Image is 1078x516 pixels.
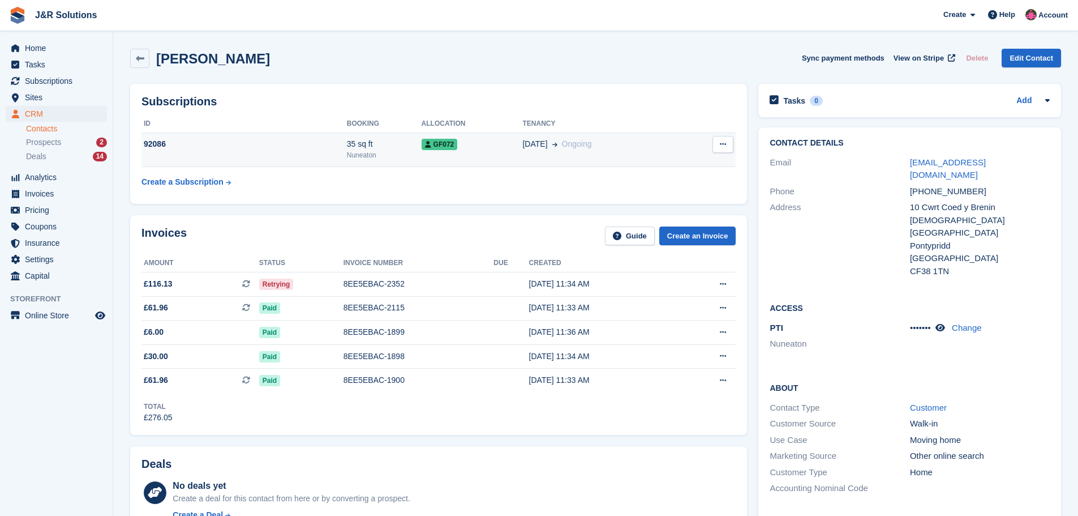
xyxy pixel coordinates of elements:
h2: Deals [141,458,171,471]
div: [DEMOGRAPHIC_DATA][GEOGRAPHIC_DATA] [910,214,1050,240]
div: Customer Type [770,466,909,479]
th: Invoice number [343,254,494,272]
a: Contacts [26,123,107,134]
a: Deals 14 [26,151,107,163]
a: menu [6,308,107,323]
div: Create a Subscription [141,176,224,188]
a: menu [6,186,107,202]
a: menu [6,40,107,56]
span: £61.96 [144,302,168,314]
span: Sites [25,89,93,105]
span: £61.96 [144,374,168,386]
a: Customer [910,403,947,412]
span: Settings [25,251,93,267]
span: Help [999,9,1015,20]
a: Prospects 2 [26,137,107,148]
span: £6.00 [144,326,164,338]
span: £116.13 [144,278,173,290]
span: Ongoing [562,139,592,148]
span: Create [943,9,966,20]
div: Total [144,402,173,412]
div: [GEOGRAPHIC_DATA] [910,252,1050,265]
th: Created [529,254,678,272]
h2: Access [770,302,1050,313]
div: No deals yet [173,479,410,493]
div: Home [910,466,1050,479]
a: Create a Subscription [141,172,231,193]
span: Pricing [25,202,93,218]
span: Tasks [25,57,93,73]
span: £30.00 [144,351,168,363]
span: Invoices [25,186,93,202]
h2: Tasks [783,96,805,106]
div: 8EE5EBAC-1899 [343,326,494,338]
div: Marketing Source [770,450,909,463]
span: Paid [259,375,280,386]
h2: About [770,382,1050,393]
div: 8EE5EBAC-2352 [343,278,494,290]
div: 92086 [141,138,347,150]
a: menu [6,235,107,251]
span: Online Store [25,308,93,323]
div: 14 [93,152,107,161]
div: Contact Type [770,402,909,415]
span: View on Stripe [894,53,944,64]
span: Coupons [25,219,93,234]
a: menu [6,268,107,284]
img: Julie Morgan [1025,9,1037,20]
span: Analytics [25,169,93,185]
a: menu [6,251,107,267]
span: Insurance [25,235,93,251]
a: menu [6,106,107,122]
span: Prospects [26,137,61,148]
span: Subscriptions [25,73,93,89]
a: menu [6,89,107,105]
a: Create an Invoice [659,227,736,245]
a: J&R Solutions [31,6,101,24]
a: menu [6,57,107,73]
a: Preview store [93,309,107,322]
div: Pontypridd [910,240,1050,253]
div: Create a deal for this contact from here or by converting a prospect. [173,493,410,505]
li: Nuneaton [770,338,909,351]
span: PTI [770,323,783,332]
a: menu [6,219,107,234]
div: 0 [810,96,823,106]
div: Accounting Nominal Code [770,482,909,495]
th: Allocation [422,115,523,133]
th: Status [259,254,343,272]
span: Paid [259,327,280,338]
div: Nuneaton [347,150,422,160]
button: Delete [961,49,993,67]
div: 2 [96,138,107,147]
th: Amount [141,254,259,272]
span: Home [25,40,93,56]
a: menu [6,169,107,185]
a: [EMAIL_ADDRESS][DOMAIN_NAME] [910,157,986,180]
img: stora-icon-8386f47178a22dfd0bd8f6a31ec36ba5ce8667c1dd55bd0f319d3a0aa187defe.svg [9,7,26,24]
span: CRM [25,106,93,122]
th: Tenancy [522,115,681,133]
span: GF072 [422,139,458,150]
div: [DATE] 11:36 AM [529,326,678,338]
h2: [PERSON_NAME] [156,51,270,66]
div: [DATE] 11:33 AM [529,302,678,314]
h2: Contact Details [770,139,1050,148]
a: Change [952,323,982,332]
div: Walk-in [910,417,1050,430]
span: Storefront [10,293,113,305]
div: 10 Cwrt Coed y Brenin [910,201,1050,214]
a: menu [6,73,107,89]
button: Sync payment methods [802,49,884,67]
div: [DATE] 11:33 AM [529,374,678,386]
a: Guide [605,227,655,245]
span: Paid [259,302,280,314]
span: Account [1038,10,1068,21]
div: [PHONE_NUMBER] [910,185,1050,198]
div: Use Case [770,434,909,447]
div: [DATE] 11:34 AM [529,278,678,290]
a: menu [6,202,107,218]
div: CF38 1TN [910,265,1050,278]
a: View on Stripe [889,49,957,67]
div: Address [770,201,909,278]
